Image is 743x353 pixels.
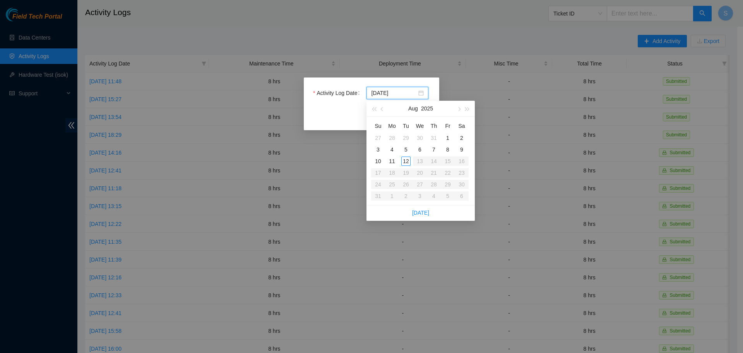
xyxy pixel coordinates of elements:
div: 10 [373,157,383,166]
div: 9 [457,145,466,154]
td: 2025-07-29 [399,132,413,144]
div: 6 [415,145,425,154]
th: Mo [385,120,399,132]
button: 2025 [421,101,433,116]
div: 8 [443,145,452,154]
td: 2025-08-12 [399,155,413,167]
td: 2025-08-11 [385,155,399,167]
td: 2025-07-30 [413,132,427,144]
td: 2025-08-01 [441,132,455,144]
td: 2025-08-05 [399,144,413,155]
div: 31 [429,133,438,143]
td: 2025-08-04 [385,144,399,155]
div: 29 [401,133,411,143]
td: 2025-08-10 [371,155,385,167]
td: 2025-08-02 [455,132,469,144]
td: 2025-08-06 [413,144,427,155]
label: Activity Log Date [313,87,363,99]
div: 7 [429,145,438,154]
div: 27 [373,133,383,143]
td: 2025-08-07 [427,144,441,155]
div: 4 [387,145,397,154]
div: 2 [457,133,466,143]
td: 2025-07-31 [427,132,441,144]
th: Th [427,120,441,132]
td: 2025-08-08 [441,144,455,155]
div: 3 [373,145,383,154]
td: 2025-07-27 [371,132,385,144]
div: 30 [415,133,425,143]
th: Fr [441,120,455,132]
td: 2025-08-03 [371,144,385,155]
button: Aug [408,101,418,116]
th: Sa [455,120,469,132]
td: 2025-07-28 [385,132,399,144]
th: We [413,120,427,132]
a: [DATE] [412,210,429,216]
div: 5 [401,145,411,154]
div: 12 [401,157,411,166]
th: Tu [399,120,413,132]
td: 2025-08-09 [455,144,469,155]
th: Su [371,120,385,132]
input: Activity Log Date [371,89,417,97]
div: 11 [387,157,397,166]
div: 28 [387,133,397,143]
div: 1 [443,133,452,143]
